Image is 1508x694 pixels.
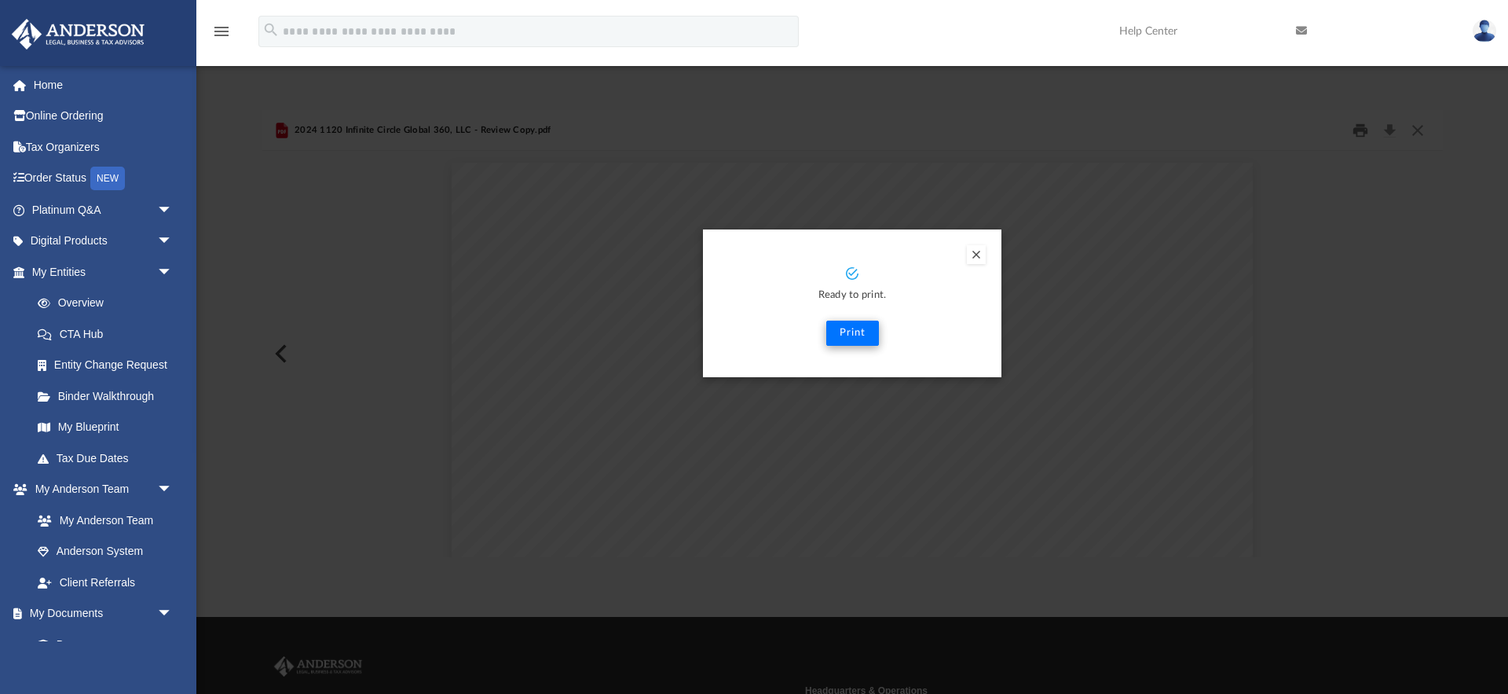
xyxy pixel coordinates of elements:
[22,350,196,381] a: Entity Change Request
[1473,20,1496,42] img: User Pic
[11,163,196,195] a: Order StatusNEW
[11,101,196,132] a: Online Ordering
[22,567,188,598] a: Client Referrals
[22,288,196,319] a: Overview
[157,474,188,506] span: arrow_drop_down
[212,22,231,41] i: menu
[22,536,188,567] a: Anderson System
[11,226,196,257] a: Digital Productsarrow_drop_down
[212,30,231,41] a: menu
[11,69,196,101] a: Home
[157,226,188,258] span: arrow_drop_down
[90,167,125,190] div: NEW
[22,380,196,412] a: Binder Walkthrough
[11,256,196,288] a: My Entitiesarrow_drop_down
[22,629,181,660] a: Box
[22,318,196,350] a: CTA Hub
[22,412,188,443] a: My Blueprint
[11,131,196,163] a: Tax Organizers
[262,21,280,39] i: search
[22,442,196,474] a: Tax Due Dates
[262,110,1443,557] div: Preview
[826,321,879,346] button: Print
[11,598,188,630] a: My Documentsarrow_drop_down
[11,194,196,226] a: Platinum Q&Aarrow_drop_down
[7,19,149,50] img: Anderson Advisors Platinum Portal
[11,474,188,505] a: My Anderson Teamarrow_drop_down
[22,505,181,536] a: My Anderson Team
[157,194,188,226] span: arrow_drop_down
[719,287,986,305] p: Ready to print.
[157,598,188,630] span: arrow_drop_down
[157,256,188,288] span: arrow_drop_down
